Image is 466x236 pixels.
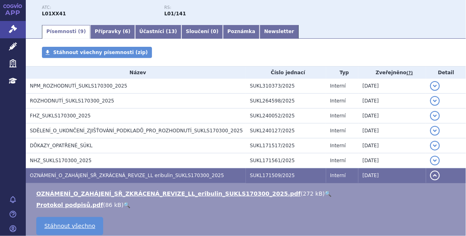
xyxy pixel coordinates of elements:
td: SUKL264598/2025 [246,94,326,109]
td: SUKL171561/2025 [246,153,326,168]
td: SUKL240127/2025 [246,123,326,138]
td: [DATE] [358,153,426,168]
td: [DATE] [358,123,426,138]
span: 13 [168,29,175,34]
span: OZNÁMENÍ_O_ZAHÁJENÍ_SŘ_ZKRÁCENÁ_REVIZE_LL eribulin_SUKLS170300_2025 [30,173,224,178]
button: detail [430,111,440,121]
span: Interní [330,158,346,163]
strong: eribulin [164,11,186,17]
span: Stáhnout všechny písemnosti (zip) [53,50,148,55]
a: 🔍 [325,190,332,197]
span: Interní [330,128,346,134]
td: [DATE] [358,168,426,183]
span: 0 [213,29,216,34]
td: SUKL310373/2025 [246,79,326,94]
button: detail [430,96,440,106]
th: Detail [426,67,466,79]
a: Stáhnout všechno [36,217,103,235]
span: 9 [80,29,83,34]
span: ROZHODNUTÍ_SUKLS170300_2025 [30,98,114,104]
a: Sloučení (0) [181,25,223,39]
span: 6 [125,29,128,34]
li: ( ) [36,201,458,209]
th: Číslo jednací [246,67,326,79]
li: ( ) [36,190,458,198]
p: RS: [164,5,279,10]
th: Název [26,67,246,79]
span: FHZ_SUKLS170300_2025 [30,113,91,119]
td: [DATE] [358,138,426,153]
a: Účastníci (13) [135,25,182,39]
td: SUKL240052/2025 [246,109,326,123]
td: SUKL171517/2025 [246,138,326,153]
abbr: (?) [406,70,413,76]
button: detail [430,156,440,165]
a: Newsletter [260,25,298,39]
button: detail [430,171,440,180]
span: SDĚLENÍ_O_UKONČENÍ_ZJIŠŤOVÁNÍ_PODKLADŮ_PRO_ROZHODNUTÍ_SUKLS170300_2025 [30,128,243,134]
span: Interní [330,143,346,148]
span: Interní [330,83,346,89]
a: Stáhnout všechny písemnosti (zip) [42,47,152,58]
a: Poznámka [223,25,260,39]
strong: ERIBULIN [42,11,66,17]
a: OZNÁMENÍ_O_ZAHÁJENÍ_SŘ_ZKRÁCENÁ_REVIZE_LL_eribulin_SUKLS170300_2025.pdf [36,190,301,197]
span: Interní [330,98,346,104]
span: DŮKAZY_OPATŘENÉ_SÚKL [30,143,92,148]
td: [DATE] [358,94,426,109]
a: 🔍 [123,202,130,208]
th: Zveřejněno [358,67,426,79]
span: NHZ_SUKLS170300_2025 [30,158,92,163]
a: Protokol podpisů.pdf [36,202,103,208]
button: detail [430,126,440,136]
a: Přípravky (6) [90,25,135,39]
span: 86 kB [105,202,121,208]
span: Interní [330,173,346,178]
td: [DATE] [358,109,426,123]
span: Interní [330,113,346,119]
button: detail [430,81,440,91]
p: ATC: [42,5,156,10]
span: 272 kB [303,190,322,197]
span: NPM_ROZHODNUTÍ_SUKLS170300_2025 [30,83,127,89]
td: [DATE] [358,79,426,94]
a: Písemnosti (9) [42,25,90,39]
button: detail [430,141,440,150]
th: Typ [326,67,358,79]
td: SUKL171509/2025 [246,168,326,183]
